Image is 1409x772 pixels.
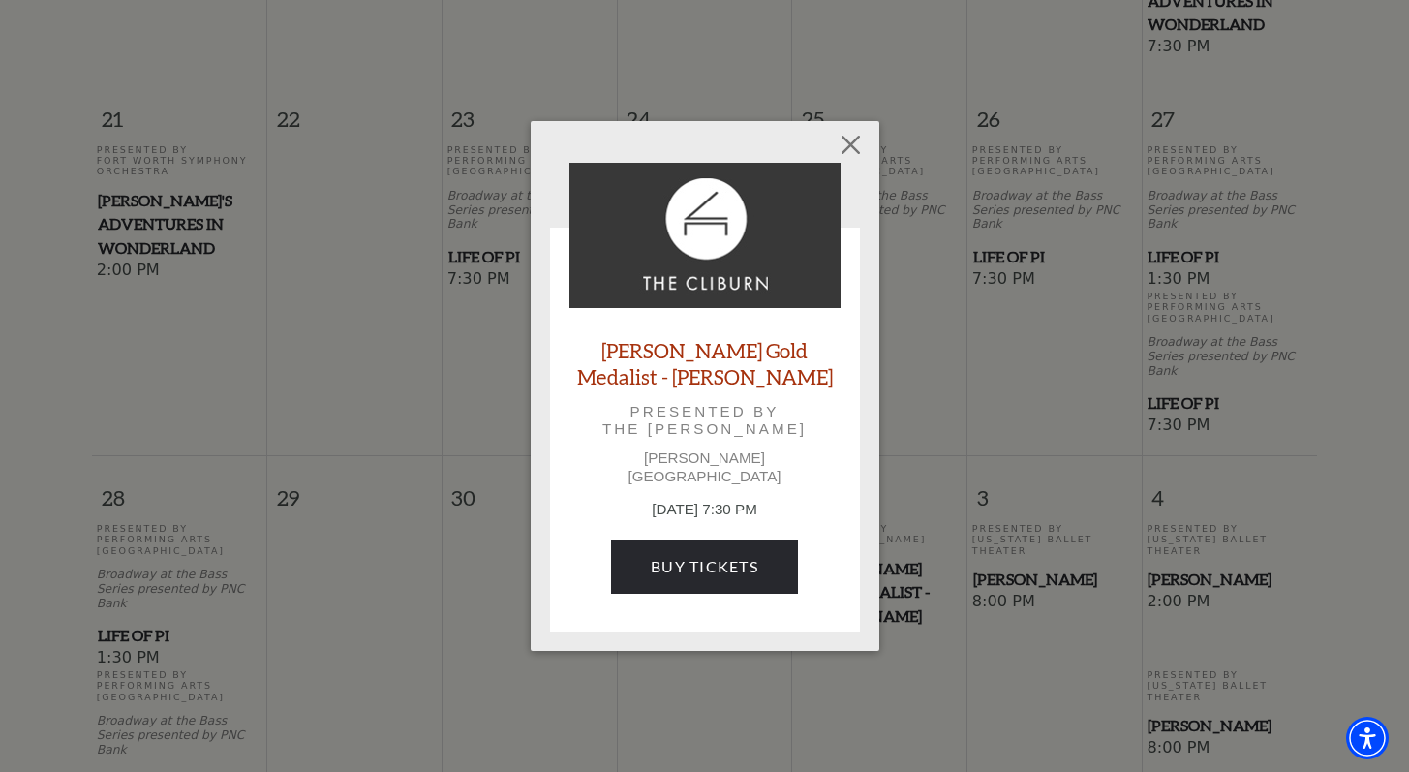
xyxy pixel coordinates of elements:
p: [DATE] 7:30 PM [569,499,841,521]
button: Close [832,127,869,164]
a: [PERSON_NAME] Gold Medalist - [PERSON_NAME] [569,337,841,389]
div: Accessibility Menu [1346,717,1389,759]
img: Cliburn Gold Medalist - Aristo Sham [569,163,841,308]
p: [PERSON_NAME][GEOGRAPHIC_DATA] [569,449,841,484]
p: Presented by The [PERSON_NAME] [597,403,813,438]
a: Buy Tickets [611,540,798,594]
